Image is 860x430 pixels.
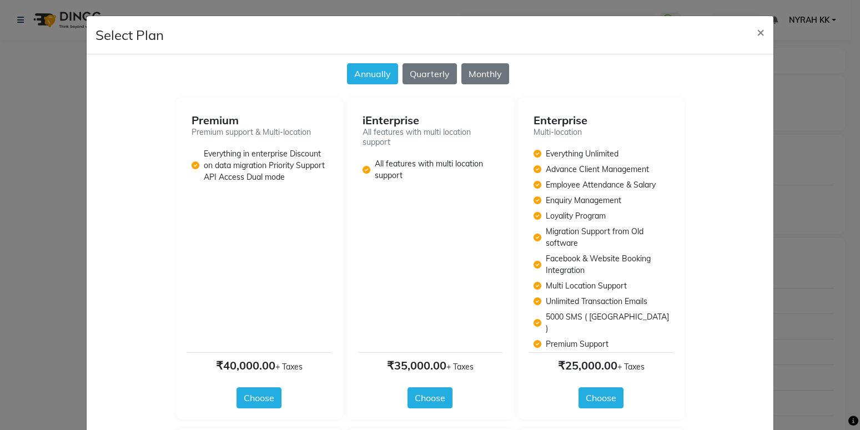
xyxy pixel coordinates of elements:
span: + Taxes [617,362,645,372]
span: All features with multi location support [375,158,498,181]
span: Loyality Program [546,210,606,222]
div: Premium [192,113,327,127]
span: + Taxes [275,362,303,372]
button: Choose [237,387,281,408]
div: Multi-location [534,127,669,137]
h4: Select Plan [95,25,164,45]
button: Choose [408,387,452,408]
span: Multi Location Support [546,280,627,292]
div: Enterprise [534,113,669,127]
span: ₹40,000.00 [216,358,275,372]
div: Premium support & Multi-location [192,127,327,137]
span: Advance Client Management [546,164,649,175]
span: 5000 SMS ( [GEOGRAPHIC_DATA] ) [546,311,669,335]
span: Everything in enterprise Discount on data migration Priority Support API Access Dual mode [204,148,327,183]
div: All features with multi location support [363,127,498,147]
span: Premium Support [546,338,608,350]
button: Choose [579,387,623,408]
span: Facebook & Website Booking Integration [546,253,669,276]
span: Enquiry Management [546,195,621,206]
button: Quarterly [403,63,457,84]
span: × [757,23,765,40]
button: Monthly [461,63,509,84]
span: ₹25,000.00 [558,358,617,372]
button: Close [748,16,773,47]
span: Unlimited Transaction Emails [546,296,647,307]
span: Employee Attendance & Salary [546,179,656,191]
span: ₹35,000.00 [387,358,446,372]
span: + Taxes [446,362,474,372]
button: Annually [347,63,398,84]
span: Everything Unlimited [546,148,618,160]
div: iEnterprise [363,113,498,127]
span: Migration Support from Old software [546,226,669,249]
